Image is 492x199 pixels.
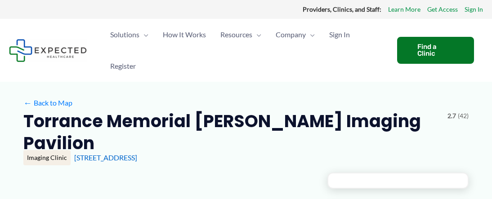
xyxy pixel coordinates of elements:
[388,4,420,15] a: Learn More
[23,110,440,155] h2: Torrance Memorial [PERSON_NAME] Imaging Pavilion
[23,150,71,165] div: Imaging Clinic
[110,19,139,50] span: Solutions
[276,19,306,50] span: Company
[220,19,252,50] span: Resources
[322,19,357,50] a: Sign In
[268,19,322,50] a: CompanyMenu Toggle
[465,4,483,15] a: Sign In
[306,19,315,50] span: Menu Toggle
[74,153,137,162] a: [STREET_ADDRESS]
[103,50,143,82] a: Register
[163,19,206,50] span: How It Works
[103,19,156,50] a: SolutionsMenu Toggle
[447,110,456,122] span: 2.7
[9,39,87,62] img: Expected Healthcare Logo - side, dark font, small
[110,50,136,82] span: Register
[329,19,350,50] span: Sign In
[213,19,268,50] a: ResourcesMenu Toggle
[23,96,72,110] a: ←Back to Map
[23,98,32,107] span: ←
[397,37,474,64] a: Find a Clinic
[427,4,458,15] a: Get Access
[252,19,261,50] span: Menu Toggle
[303,5,381,13] strong: Providers, Clinics, and Staff:
[458,110,469,122] span: (42)
[103,19,388,82] nav: Primary Site Navigation
[139,19,148,50] span: Menu Toggle
[156,19,213,50] a: How It Works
